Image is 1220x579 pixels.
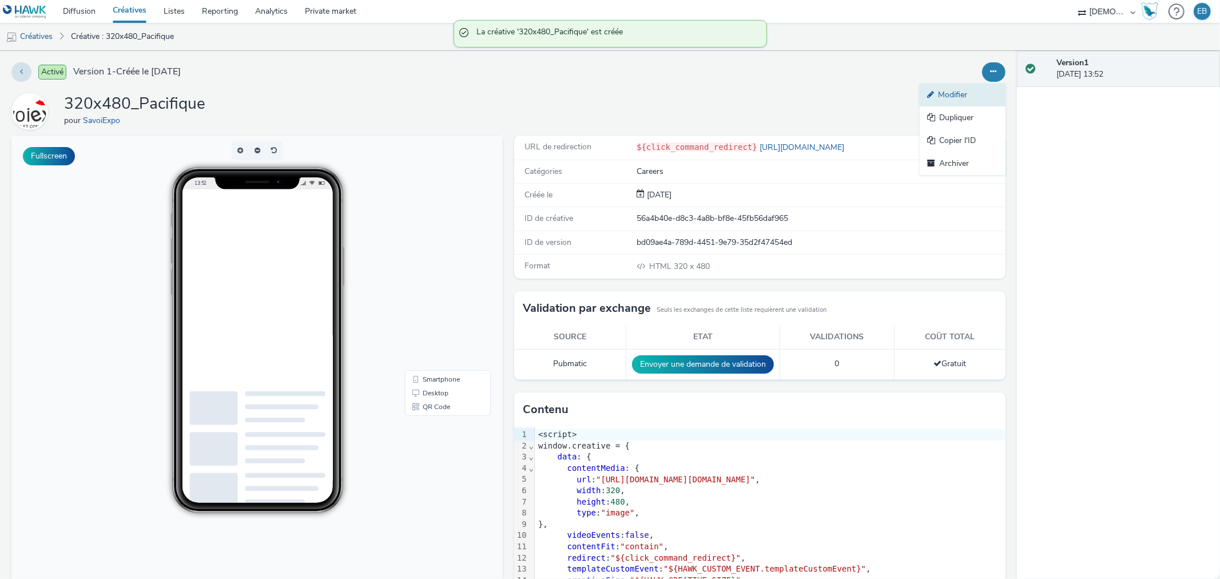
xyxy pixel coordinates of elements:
a: Copier l'ID [920,129,1006,152]
a: SavoiExpo [11,106,53,117]
button: Fullscreen [23,147,75,165]
div: <script> [535,429,1005,441]
th: Etat [626,326,780,349]
div: 4 [514,463,528,474]
div: bd09ae4a-789d-4451-9e79-35d2f47454ed [637,237,1004,248]
th: Validations [780,326,895,349]
span: redirect [567,553,606,562]
div: : , [535,507,1005,519]
span: 320 [606,486,620,495]
span: width [577,486,601,495]
div: : , [535,474,1005,486]
span: "${click_command_redirect}" [611,553,741,562]
span: Version 1 - Créée le [DATE] [73,65,181,78]
img: Hawk Academy [1141,2,1158,21]
div: Création 01 septembre 2025, 13:52 [645,189,671,201]
span: La créative '320x480_Pacifique' est créée [477,26,755,41]
a: Hawk Academy [1141,2,1163,21]
span: url [577,475,591,484]
span: "contain" [620,542,663,551]
div: [DATE] 13:52 [1056,57,1211,81]
span: "${HAWK_CUSTOM_EVENT.templateCustomEvent}" [663,564,866,573]
span: Format [524,260,550,271]
div: 6 [514,485,528,497]
img: SavoiExpo [13,95,46,128]
a: Dupliquer [920,106,1006,129]
span: false [625,530,649,540]
a: Modifier [920,84,1006,106]
span: ID de créative [524,213,573,224]
span: Fold line [528,441,534,450]
div: EB [1198,3,1207,20]
div: }, [535,519,1005,530]
span: Smartphone [411,240,448,247]
li: Desktop [396,251,477,264]
div: 8 [514,507,528,519]
code: ${click_command_redirect} [637,142,757,152]
span: type [577,508,596,517]
div: : , [535,530,1005,541]
span: 0 [835,358,840,369]
div: 13 [514,564,528,575]
div: : { [535,463,1005,474]
div: 9 [514,519,528,530]
span: [DATE] [645,189,671,200]
div: 2 [514,441,528,452]
th: Coût total [895,326,1006,349]
span: "image" [601,508,635,517]
button: Envoyer une demande de validation [632,355,774,374]
span: QR Code [411,268,439,275]
div: Careers [637,166,1004,177]
img: undefined Logo [3,5,47,19]
strong: Version 1 [1056,57,1088,68]
span: Desktop [411,254,437,261]
span: URL de redirection [524,141,591,152]
a: [URL][DOMAIN_NAME] [757,142,849,153]
div: : , [535,485,1005,497]
h1: 320x480_Pacifique [64,93,205,115]
td: Pubmatic [514,349,626,379]
div: 10 [514,530,528,541]
div: : , [535,497,1005,508]
span: 320 x 480 [648,261,710,272]
div: window.creative = { [535,441,1005,452]
div: : , [535,564,1005,575]
span: data [558,452,577,461]
div: : , [535,553,1005,564]
span: Activé [38,65,66,80]
img: mobile [6,31,17,43]
a: SavoiExpo [83,115,125,126]
span: 480 [611,497,625,506]
div: 1 [514,429,528,441]
h3: Validation par exchange [523,300,651,317]
div: 11 [514,541,528,553]
span: Catégories [524,166,562,177]
th: Source [514,326,626,349]
span: 13:52 [182,44,195,50]
span: Gratuit [933,358,966,369]
h3: Contenu [523,401,569,418]
div: : , [535,541,1005,553]
span: Fold line [528,463,534,473]
span: HTML [649,261,674,272]
div: 7 [514,497,528,508]
div: : { [535,451,1005,463]
span: Créée le [524,189,553,200]
div: 3 [514,451,528,463]
span: "[URL][DOMAIN_NAME][DOMAIN_NAME]" [596,475,755,484]
span: Fold line [528,452,534,461]
span: height [577,497,606,506]
div: 5 [514,474,528,485]
li: QR Code [396,264,477,278]
span: videoEvents [567,530,621,540]
a: Archiver [920,152,1006,175]
a: Créative : 320x480_Pacifique [65,23,180,50]
span: pour [64,115,83,126]
span: templateCustomEvent [567,564,659,573]
div: 12 [514,553,528,564]
span: ID de version [524,237,571,248]
li: Smartphone [396,237,477,251]
span: contentFit [567,542,615,551]
small: Seuls les exchanges de cette liste requièrent une validation [657,306,826,315]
